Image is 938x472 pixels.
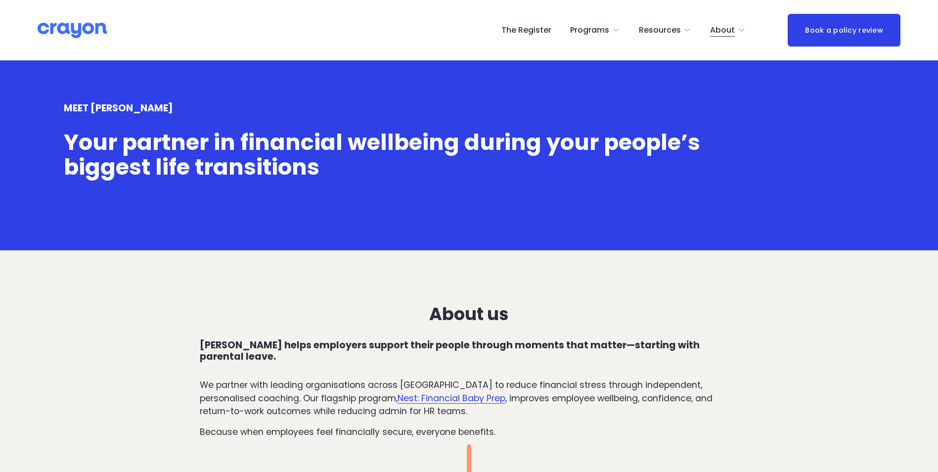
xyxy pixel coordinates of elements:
a: The Register [501,22,551,38]
span: About [710,23,735,38]
a: folder dropdown [710,22,746,38]
span: Your partner in financial wellbeing during your people’s biggest life transitions [64,127,705,183]
p: We partner with leading organisations across [GEOGRAPHIC_DATA] to reduce financial stress through... [200,378,739,418]
h4: MEET [PERSON_NAME] [64,103,875,114]
a: Nest: Financial Baby Prep [398,392,505,404]
span: Programs [570,23,609,38]
a: folder dropdown [570,22,620,38]
strong: [PERSON_NAME] helps employers support their people through moments that matter—starting with pare... [200,338,702,363]
a: folder dropdown [639,22,692,38]
span: Resources [639,23,681,38]
h3: About us [200,304,739,324]
img: Crayon [38,22,107,39]
p: Because when employees feel financially secure, everyone benefits. [200,425,739,438]
a: Book a policy review [788,14,900,46]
